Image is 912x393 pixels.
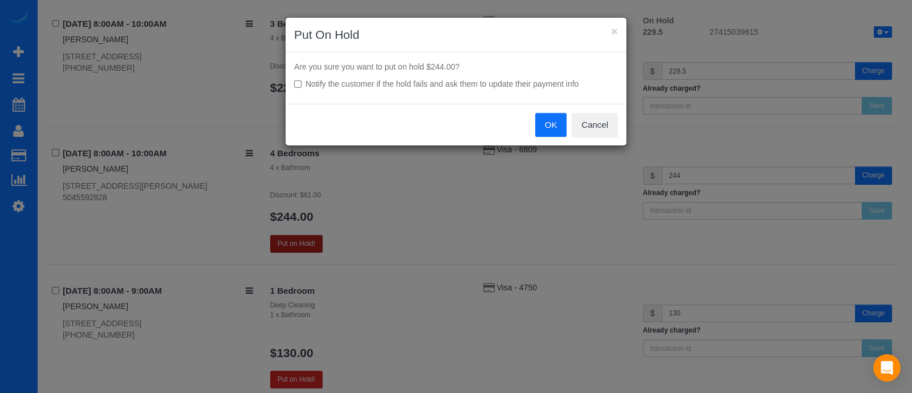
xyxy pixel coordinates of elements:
[294,80,302,88] input: Notify the customer if the hold fails and ask them to update their payment info
[535,113,567,137] button: OK
[572,113,618,137] button: Cancel
[294,62,459,71] span: Are you sure you want to put on hold $244.00?
[294,78,618,90] label: Notify the customer if the hold fails and ask them to update their payment info
[294,26,618,43] h3: Put On Hold
[611,25,618,37] button: ×
[873,354,901,382] div: Open Intercom Messenger
[286,18,626,145] sui-modal: Put On Hold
